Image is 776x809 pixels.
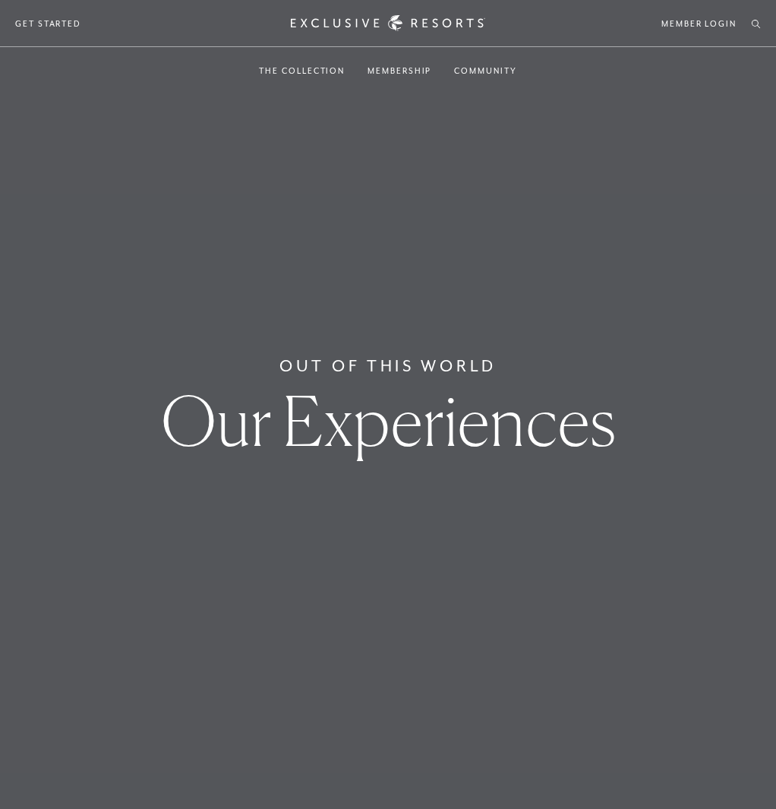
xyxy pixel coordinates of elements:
[661,17,737,30] a: Member Login
[279,354,497,378] h6: Out Of This World
[15,17,81,30] a: Get Started
[367,49,431,93] a: Membership
[454,49,516,93] a: Community
[259,49,345,93] a: The Collection
[161,387,616,455] h1: Our Experiences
